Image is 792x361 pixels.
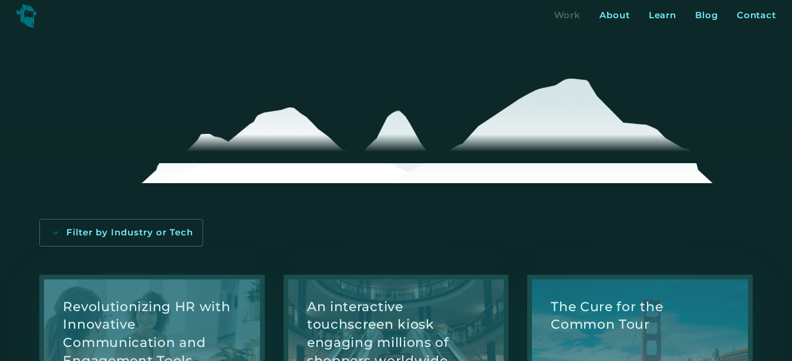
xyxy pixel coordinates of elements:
a: Filter by Industry or Tech [39,219,203,247]
a: Learn [649,9,677,22]
img: yeti logo icon [16,4,37,28]
div: Filter by Industry or Tech [66,227,193,239]
a: Contact [737,9,776,22]
a: Work [554,9,581,22]
a: About [599,9,630,22]
a: Blog [695,9,718,22]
